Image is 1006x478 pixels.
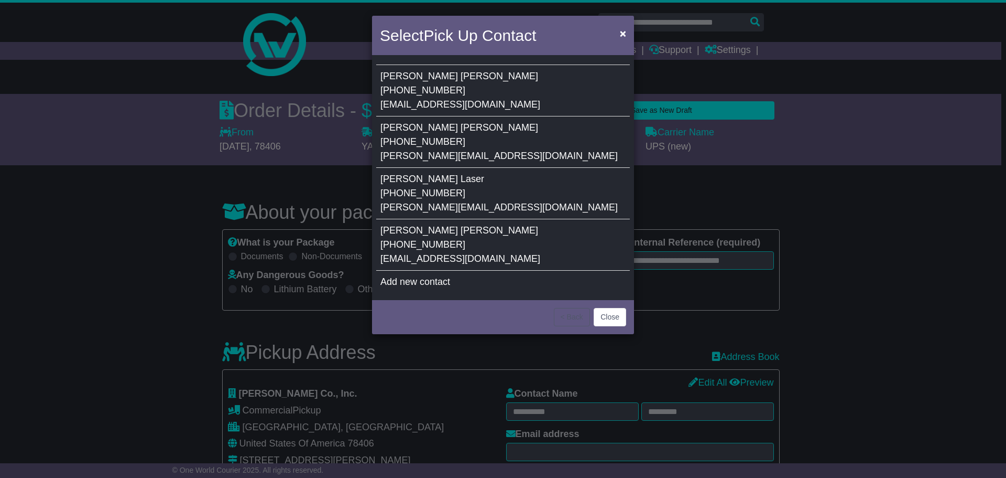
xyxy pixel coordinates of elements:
span: [EMAIL_ADDRESS][DOMAIN_NAME] [380,99,540,110]
span: [PERSON_NAME][EMAIL_ADDRESS][DOMAIN_NAME] [380,151,618,161]
span: Contact [482,27,536,44]
button: Close [615,23,631,44]
span: [PERSON_NAME] [461,71,538,81]
span: [PHONE_NUMBER] [380,188,465,198]
span: [PERSON_NAME] [461,225,538,236]
span: [PHONE_NUMBER] [380,239,465,250]
span: Laser [461,174,484,184]
span: [EMAIL_ADDRESS][DOMAIN_NAME] [380,253,540,264]
span: × [620,27,626,39]
span: [PERSON_NAME] [380,122,458,133]
span: [PERSON_NAME] [461,122,538,133]
button: < Back [554,308,590,326]
span: [PERSON_NAME] [380,71,458,81]
button: Close [594,308,626,326]
span: [PERSON_NAME][EMAIL_ADDRESS][DOMAIN_NAME] [380,202,618,213]
span: Pick Up [423,27,477,44]
h4: Select [380,24,536,47]
span: [PERSON_NAME] [380,225,458,236]
span: Add new contact [380,277,450,287]
span: [PHONE_NUMBER] [380,85,465,95]
span: [PHONE_NUMBER] [380,136,465,147]
span: [PERSON_NAME] [380,174,458,184]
